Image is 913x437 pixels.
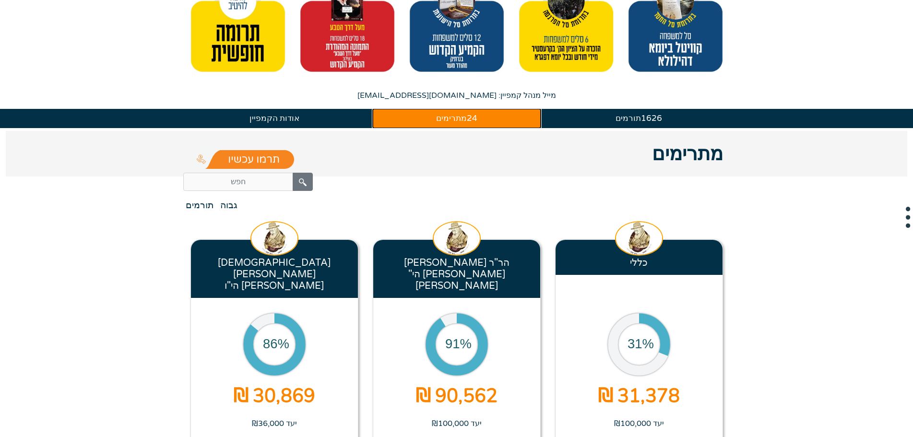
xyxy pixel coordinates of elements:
[445,336,472,351] text: 91%
[299,178,307,186] img: search
[641,113,662,123] span: 1626
[628,336,654,351] text: 31%
[258,419,284,428] span: 36,000
[201,381,348,410] p: 30,869 ₪
[201,257,348,292] h5: [DEMOGRAPHIC_DATA] [PERSON_NAME] [PERSON_NAME] הי"ו
[383,418,531,429] p: יעד ₪
[565,418,713,429] p: יעד ₪
[555,109,723,128] button: 1626תורמים
[201,418,348,429] p: יעד ₪
[263,336,289,351] text: 86%
[383,257,531,292] h5: הר"ר [PERSON_NAME] [PERSON_NAME] הי"[PERSON_NAME]
[218,197,240,213] span: גבוה
[620,419,651,428] span: 100,000
[615,221,663,256] img: מצ'י
[190,150,294,169] img: donatebtn_he.svg
[438,419,469,428] span: 100,000
[190,109,358,128] button: אודות הקמפיין
[433,221,481,256] img: מצ'י
[373,109,541,128] button: 24מתרימים
[7,90,906,101] p: [EMAIL_ADDRESS][DOMAIN_NAME] :מייל מנהל קמפיין
[467,113,477,123] span: 24
[565,257,713,269] h5: כללי
[652,142,723,165] b: מתרימים
[183,197,216,213] span: תורמים
[383,381,531,410] p: 90,562 ₪
[250,221,298,256] img: מצ'י
[565,381,713,410] p: 31,378 ₪
[183,173,293,191] input: חפש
